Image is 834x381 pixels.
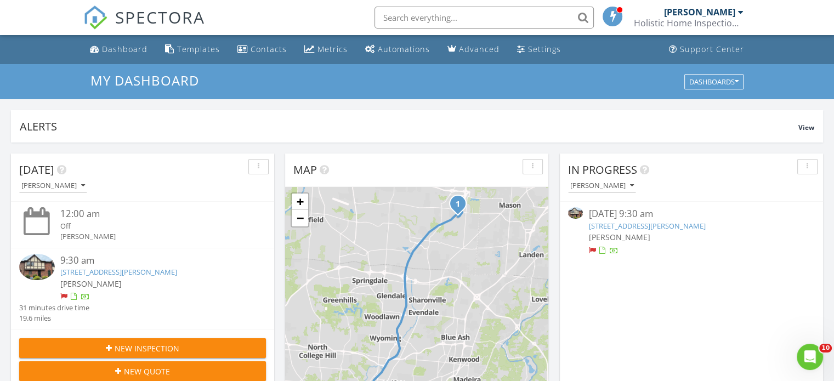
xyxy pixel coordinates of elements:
a: Zoom out [292,210,308,226]
a: 9:30 am [STREET_ADDRESS][PERSON_NAME] [PERSON_NAME] 31 minutes drive time 19.6 miles [19,254,266,324]
div: Off [60,221,246,231]
a: SPECTORA [83,15,205,38]
div: [PERSON_NAME] [570,182,634,190]
a: Zoom in [292,194,308,210]
a: Advanced [443,39,504,60]
div: 19.6 miles [19,313,89,323]
span: [DATE] [19,162,54,177]
a: [STREET_ADDRESS][PERSON_NAME] [588,221,705,231]
a: Metrics [300,39,352,60]
input: Search everything... [375,7,594,29]
div: [PERSON_NAME] [60,231,246,242]
div: Metrics [317,44,348,54]
div: [PERSON_NAME] [21,182,85,190]
a: Contacts [233,39,291,60]
img: 9376261%2Fcover_photos%2FvpXVH0e0H8HLn5xB8RCw%2Fsmall.jpg [19,254,55,281]
img: 9376261%2Fcover_photos%2FvpXVH0e0H8HLn5xB8RCw%2Fsmall.jpg [568,207,583,219]
div: 9:30 am [60,254,246,268]
div: 7544 Graystone Ct 179, WEST CHESTER, OH 45069 [458,203,464,210]
button: [PERSON_NAME] [19,179,87,194]
div: Alerts [20,119,798,134]
span: Map [293,162,317,177]
div: Settings [528,44,561,54]
span: In Progress [568,162,637,177]
span: [PERSON_NAME] [588,232,650,242]
div: 31 minutes drive time [19,303,89,313]
a: Dashboard [86,39,152,60]
div: Contacts [251,44,287,54]
span: SPECTORA [115,5,205,29]
div: Advanced [459,44,500,54]
span: New Inspection [115,343,179,354]
a: [STREET_ADDRESS][PERSON_NAME] [60,267,177,277]
iframe: Intercom live chat [797,344,823,370]
span: [PERSON_NAME] [60,278,122,289]
img: The Best Home Inspection Software - Spectora [83,5,107,30]
button: New Quote [19,361,266,381]
span: My Dashboard [90,71,199,89]
a: Templates [161,39,224,60]
i: 1 [456,201,460,208]
div: Templates [177,44,220,54]
div: [DATE] 9:30 am [588,207,794,221]
div: Dashboard [102,44,147,54]
div: 12:00 am [60,207,246,221]
div: Automations [378,44,430,54]
a: Settings [513,39,565,60]
button: [PERSON_NAME] [568,179,636,194]
a: [DATE] 9:30 am [STREET_ADDRESS][PERSON_NAME] [PERSON_NAME] [568,207,815,256]
span: New Quote [124,366,170,377]
span: 10 [819,344,832,352]
button: New Inspection [19,338,266,358]
a: Automations (Basic) [361,39,434,60]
